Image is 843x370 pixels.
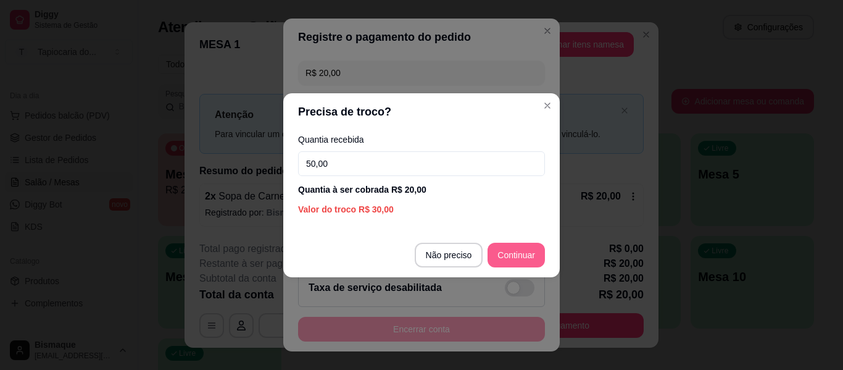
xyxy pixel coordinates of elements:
label: Quantia recebida [298,135,545,144]
div: Quantia à ser cobrada R$ 20,00 [298,183,545,196]
button: Não preciso [415,243,483,267]
header: Precisa de troco? [283,93,560,130]
button: Close [538,96,557,116]
div: Valor do troco R$ 30,00 [298,203,545,216]
button: Continuar [488,243,545,267]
